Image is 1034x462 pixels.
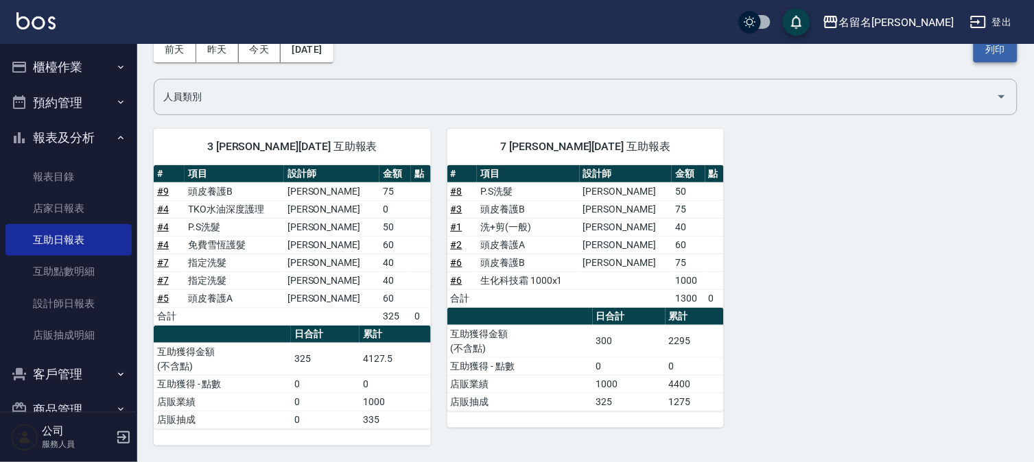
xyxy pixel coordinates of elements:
[477,165,579,183] th: 項目
[11,424,38,451] img: Person
[672,236,705,254] td: 60
[284,236,380,254] td: [PERSON_NAME]
[157,239,169,250] a: #4
[154,37,196,62] button: 前天
[666,357,725,375] td: 0
[157,204,169,215] a: #4
[451,204,462,215] a: #3
[42,438,112,450] p: 服務人員
[666,325,725,357] td: 2295
[360,326,431,343] th: 累計
[284,271,380,289] td: [PERSON_NAME]
[5,319,132,351] a: 店販抽成明細
[666,308,725,326] th: 累計
[379,200,410,218] td: 0
[593,325,666,357] td: 300
[360,375,431,393] td: 0
[580,218,672,236] td: [PERSON_NAME]
[379,182,410,200] td: 75
[360,393,431,411] td: 1000
[281,37,333,62] button: [DATE]
[291,326,360,343] th: 日合計
[672,218,705,236] td: 40
[284,289,380,307] td: [PERSON_NAME]
[783,8,810,36] button: save
[42,424,112,438] h5: 公司
[154,165,431,326] table: a dense table
[451,239,462,250] a: #2
[379,307,410,325] td: 325
[672,182,705,200] td: 50
[672,271,705,289] td: 1000
[593,393,666,411] td: 325
[154,326,431,429] table: a dense table
[157,275,169,286] a: #7
[580,254,672,271] td: [PERSON_NAME]
[593,308,666,326] th: 日合計
[5,256,132,287] a: 互助點數明細
[593,357,666,375] td: 0
[705,165,725,183] th: 點
[593,375,666,393] td: 1000
[170,140,414,154] span: 3 [PERSON_NAME][DATE] 互助報表
[284,218,380,236] td: [PERSON_NAME]
[379,165,410,183] th: 金額
[5,161,132,193] a: 報表目錄
[154,375,291,393] td: 互助獲得 - 點數
[580,200,672,218] td: [PERSON_NAME]
[477,271,579,289] td: 生化科技霜 1000x1
[5,120,132,156] button: 報表及分析
[451,257,462,268] a: #6
[411,165,431,183] th: 點
[185,165,284,183] th: 項目
[5,288,132,319] a: 設計師日報表
[5,193,132,224] a: 店家日報表
[5,85,132,121] button: 預約管理
[185,236,284,254] td: 免費雪恆護髮
[185,271,284,289] td: 指定洗髮
[477,200,579,218] td: 頭皮養護B
[447,393,593,411] td: 店販抽成
[477,182,579,200] td: P.S洗髮
[477,236,579,254] td: 頭皮養護A
[284,254,380,271] td: [PERSON_NAME]
[154,393,291,411] td: 店販業績
[447,357,593,375] td: 互助獲得 - 點數
[991,86,1013,108] button: Open
[974,37,1018,62] button: 列印
[160,85,991,109] input: 人員名稱
[185,200,284,218] td: TKO水油深度護理
[379,254,410,271] td: 40
[447,165,725,308] table: a dense table
[379,218,410,236] td: 50
[705,289,725,307] td: 0
[185,182,284,200] td: 頭皮養護B
[451,221,462,232] a: #1
[239,37,281,62] button: 今天
[477,218,579,236] td: 洗+剪(一般)
[157,257,169,268] a: #7
[839,14,954,31] div: 名留名[PERSON_NAME]
[451,186,462,197] a: #8
[447,289,478,307] td: 合計
[291,375,360,393] td: 0
[817,8,959,36] button: 名留名[PERSON_NAME]
[185,289,284,307] td: 頭皮養護A
[5,224,132,256] a: 互助日報表
[360,343,431,375] td: 4127.5
[451,275,462,286] a: #6
[157,186,169,197] a: #9
[666,375,725,393] td: 4400
[185,254,284,271] td: 指定洗髮
[672,289,705,307] td: 1300
[447,308,725,411] table: a dense table
[16,12,56,29] img: Logo
[154,165,185,183] th: #
[157,221,169,232] a: #4
[464,140,708,154] span: 7 [PERSON_NAME][DATE] 互助報表
[580,165,672,183] th: 設計師
[379,271,410,289] td: 40
[672,254,705,271] td: 75
[447,375,593,393] td: 店販業績
[284,165,380,183] th: 設計師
